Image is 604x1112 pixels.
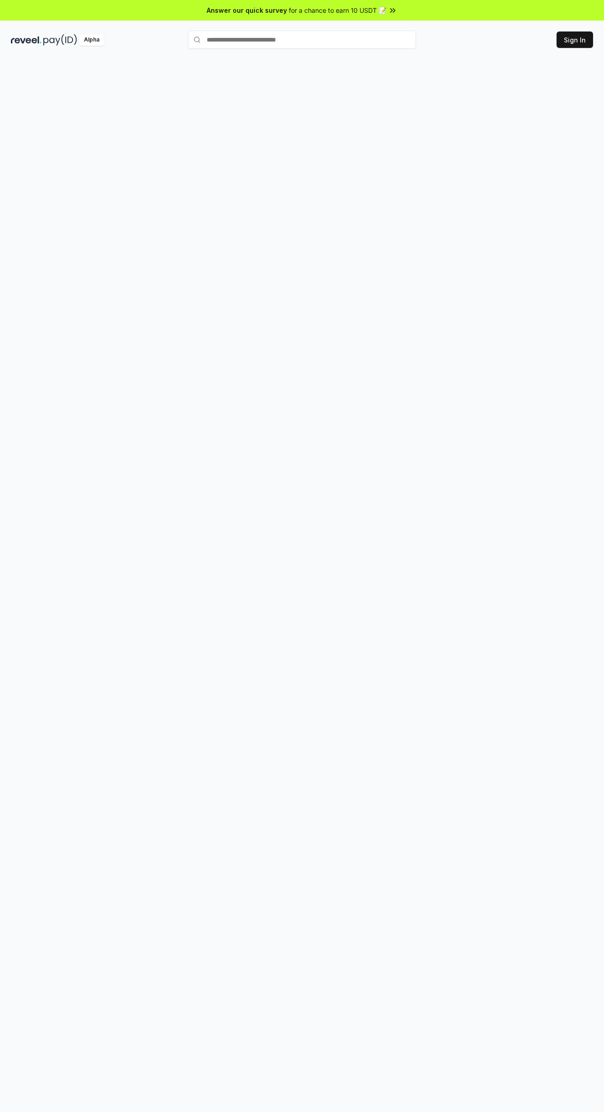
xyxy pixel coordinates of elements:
[557,31,593,48] button: Sign In
[79,34,104,46] div: Alpha
[289,5,386,15] span: for a chance to earn 10 USDT 📝
[207,5,287,15] span: Answer our quick survey
[11,34,42,46] img: reveel_dark
[43,34,77,46] img: pay_id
